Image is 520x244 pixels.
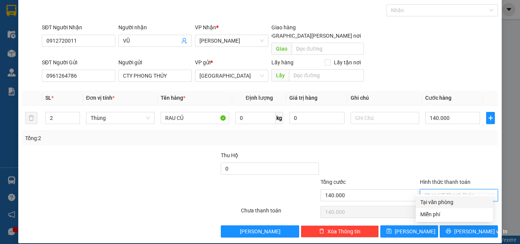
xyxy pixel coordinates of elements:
[246,95,273,101] span: Định lượng
[327,227,360,236] span: Xóa Thông tin
[319,228,324,234] span: delete
[91,112,150,124] span: Thùng
[271,43,292,55] span: Giao
[199,70,264,81] span: Đà Lạt
[351,112,419,124] input: Ghi Chú
[425,95,451,101] span: Cước hàng
[395,227,435,236] span: [PERSON_NAME]
[331,58,364,67] span: Lấy tận nơi
[276,112,283,124] span: kg
[161,112,229,124] input: VD: Bàn, Ghế
[446,228,451,234] span: printer
[257,32,364,40] span: [GEOGRAPHIC_DATA][PERSON_NAME] nơi
[271,69,289,81] span: Lấy
[301,225,379,238] button: deleteXóa Thông tin
[42,58,115,67] div: SĐT Người Gửi
[486,112,495,124] button: plus
[292,43,364,55] input: Dọc đường
[45,95,51,101] span: SL
[487,115,494,121] span: plus
[289,69,364,81] input: Dọc đường
[386,228,392,234] span: save
[221,152,238,158] span: Thu Hộ
[240,227,281,236] span: [PERSON_NAME]
[86,95,115,101] span: Đơn vị tính
[380,225,439,238] button: save[PERSON_NAME]
[289,95,317,101] span: Giá trị hàng
[271,24,296,30] span: Giao hàng
[161,95,185,101] span: Tên hàng
[25,112,37,124] button: delete
[195,58,268,67] div: VP gửi
[42,23,115,32] div: SĐT Người Nhận
[195,24,216,30] span: VP Nhận
[271,59,293,65] span: Lấy hàng
[289,112,344,124] input: 0
[118,58,192,67] div: Người gửi
[420,179,471,185] label: Hình thức thanh toán
[221,225,299,238] button: [PERSON_NAME]
[118,23,192,32] div: Người nhận
[321,179,346,185] span: Tổng cước
[240,206,320,220] div: Chưa thanh toán
[199,35,264,46] span: Tam Kỳ
[181,38,187,44] span: user-add
[454,227,507,236] span: [PERSON_NAME] và In
[348,91,422,105] th: Ghi chú
[25,134,201,142] div: Tổng: 2
[420,198,488,206] div: Tại văn phòng
[440,225,498,238] button: printer[PERSON_NAME] và In
[420,210,488,218] div: Miễn phí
